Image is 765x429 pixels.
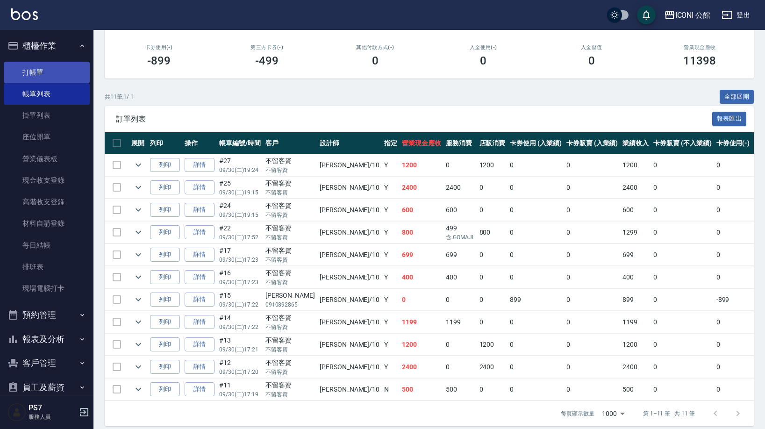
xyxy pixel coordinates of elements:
[265,291,315,300] div: [PERSON_NAME]
[651,266,714,288] td: 0
[443,266,477,288] td: 400
[508,244,564,266] td: 0
[400,154,443,176] td: 1200
[477,379,508,400] td: 0
[620,244,651,266] td: 699
[217,177,263,199] td: #25
[443,154,477,176] td: 0
[714,244,752,266] td: 0
[4,83,90,105] a: 帳單列表
[217,132,263,154] th: 帳單編號/時間
[150,248,180,262] button: 列印
[477,244,508,266] td: 0
[255,54,279,67] h3: -499
[265,246,315,256] div: 不留客資
[265,211,315,219] p: 不留客資
[265,368,315,376] p: 不留客資
[443,289,477,311] td: 0
[477,356,508,378] td: 2400
[150,158,180,172] button: 列印
[150,203,180,217] button: 列印
[620,356,651,378] td: 2400
[217,311,263,333] td: #14
[564,289,621,311] td: 0
[564,177,621,199] td: 0
[675,9,711,21] div: ICONI 公館
[265,390,315,399] p: 不留客資
[651,154,714,176] td: 0
[382,222,400,243] td: Y
[317,334,382,356] td: [PERSON_NAME] /10
[4,351,90,375] button: 客戶管理
[508,132,564,154] th: 卡券使用 (入業績)
[150,315,180,329] button: 列印
[4,213,90,234] a: 材料自購登錄
[4,278,90,299] a: 現場電腦打卡
[477,311,508,333] td: 0
[508,222,564,243] td: 0
[217,334,263,356] td: #13
[564,356,621,378] td: 0
[116,114,712,124] span: 訂單列表
[131,337,145,351] button: expand row
[714,379,752,400] td: 0
[219,166,261,174] p: 09/30 (二) 19:24
[185,158,214,172] a: 詳情
[620,132,651,154] th: 業績收入
[131,270,145,284] button: expand row
[265,233,315,242] p: 不留客資
[4,303,90,327] button: 預約管理
[185,337,214,352] a: 詳情
[4,191,90,213] a: 高階收支登錄
[219,345,261,354] p: 09/30 (二) 17:21
[29,413,76,421] p: 服務人員
[265,179,315,188] div: 不留客資
[443,222,477,243] td: 499
[382,132,400,154] th: 指定
[400,199,443,221] td: 600
[265,188,315,197] p: 不留客資
[265,336,315,345] div: 不留客資
[712,114,747,123] a: 報表匯出
[265,156,315,166] div: 不留客資
[150,293,180,307] button: 列印
[400,177,443,199] td: 2400
[372,54,379,67] h3: 0
[564,132,621,154] th: 卡券販賣 (入業績)
[443,244,477,266] td: 699
[620,266,651,288] td: 400
[508,356,564,378] td: 0
[265,278,315,286] p: 不留客資
[265,201,315,211] div: 不留客資
[219,188,261,197] p: 09/30 (二) 19:15
[400,379,443,400] td: 500
[620,154,651,176] td: 1200
[620,199,651,221] td: 600
[598,401,628,426] div: 1000
[317,266,382,288] td: [PERSON_NAME] /10
[714,154,752,176] td: 0
[443,132,477,154] th: 服務消費
[150,360,180,374] button: 列印
[131,203,145,217] button: expand row
[714,222,752,243] td: 0
[105,93,134,101] p: 共 11 筆, 1 / 1
[217,199,263,221] td: #24
[651,222,714,243] td: 0
[131,315,145,329] button: expand row
[508,379,564,400] td: 0
[263,132,317,154] th: 客戶
[564,379,621,400] td: 0
[643,409,695,418] p: 第 1–11 筆 共 11 筆
[564,154,621,176] td: 0
[400,311,443,333] td: 1199
[332,44,418,50] h2: 其他付款方式(-)
[382,379,400,400] td: N
[131,293,145,307] button: expand row
[443,199,477,221] td: 600
[714,199,752,221] td: 0
[651,177,714,199] td: 0
[564,199,621,221] td: 0
[712,112,747,126] button: 報表匯出
[116,44,202,50] h2: 卡券使用(-)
